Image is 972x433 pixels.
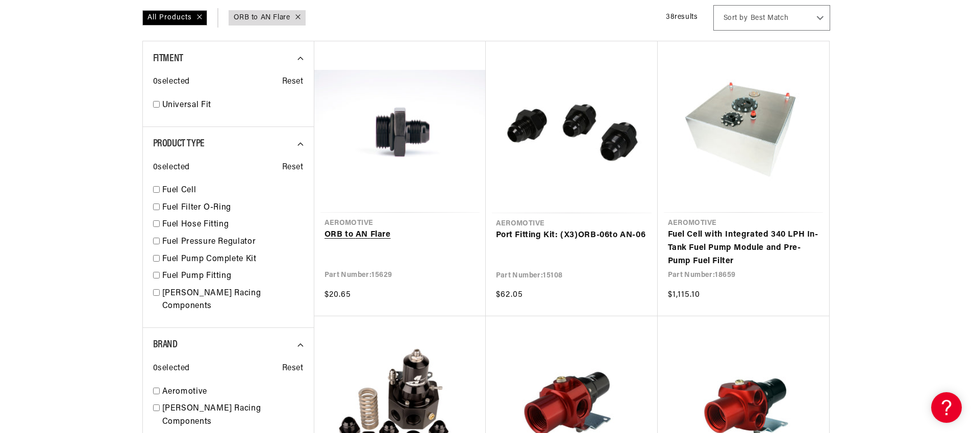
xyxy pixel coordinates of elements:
[282,75,304,89] span: Reset
[162,386,304,399] a: Aeromotive
[142,10,207,26] div: All Products
[282,362,304,375] span: Reset
[162,270,304,283] a: Fuel Pump Fitting
[668,228,819,268] a: Fuel Cell with Integrated 340 LPH In-Tank Fuel Pump Module and Pre-Pump Fuel Filter
[496,229,647,242] a: Port Fitting Kit: (X3)ORB-06to AN-06
[282,161,304,174] span: Reset
[724,13,748,23] span: Sort by
[666,13,697,21] span: 38 results
[162,253,304,266] a: Fuel Pump Complete Kit
[153,340,178,350] span: Brand
[162,184,304,197] a: Fuel Cell
[325,228,476,242] a: ORB to AN Flare
[153,75,190,89] span: 0 selected
[153,139,205,149] span: Product Type
[713,5,830,31] select: Sort by
[162,236,304,249] a: Fuel Pressure Regulator
[153,54,183,64] span: Fitment
[162,201,304,215] a: Fuel Filter O-Ring
[153,362,190,375] span: 0 selected
[162,99,304,112] a: Universal Fit
[162,402,304,428] a: [PERSON_NAME] Racing Components
[162,218,304,232] a: Fuel Hose Fitting
[234,12,290,23] a: ORB to AN Flare
[162,287,304,313] a: [PERSON_NAME] Racing Components
[153,161,190,174] span: 0 selected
